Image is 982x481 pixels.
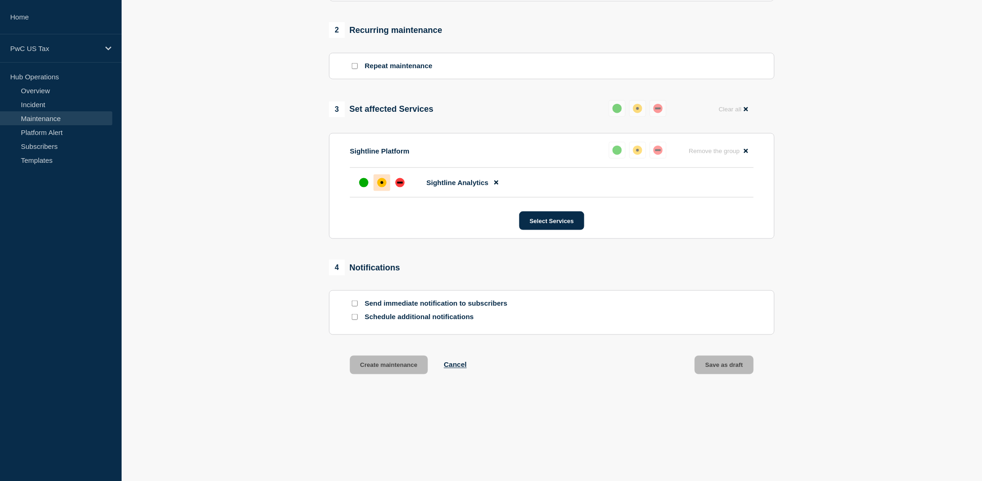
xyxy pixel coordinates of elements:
div: up [613,104,622,113]
div: down [395,178,405,187]
button: down [650,100,666,117]
input: Schedule additional notifications [352,314,358,320]
div: affected [377,178,387,187]
input: Send immediate notification to subscribers [352,301,358,307]
span: Remove the group [689,148,740,154]
button: affected [629,100,646,117]
p: Repeat maintenance [365,62,433,71]
input: Repeat maintenance [352,63,358,69]
span: 2 [329,22,345,38]
span: Sightline Analytics [426,179,489,186]
span: 4 [329,260,345,276]
div: Set affected Services [329,102,433,117]
button: Create maintenance [350,356,428,374]
div: up [613,146,622,155]
div: up [359,178,368,187]
button: Remove the group [683,142,754,160]
button: up [609,100,626,117]
p: Send immediate notification to subscribers [365,299,513,308]
button: affected [629,142,646,159]
span: 3 [329,102,345,117]
button: Select Services [519,212,584,230]
p: PwC US Tax [10,45,99,52]
p: Schedule additional notifications [365,313,513,321]
div: affected [633,104,642,113]
div: affected [633,146,642,155]
button: Save as draft [695,356,754,374]
button: down [650,142,666,159]
button: up [609,142,626,159]
div: down [653,146,663,155]
button: Clear all [713,100,754,118]
div: Notifications [329,260,400,276]
button: Cancel [444,361,467,369]
p: Sightline Platform [350,147,409,155]
div: down [653,104,663,113]
div: Recurring maintenance [329,22,442,38]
